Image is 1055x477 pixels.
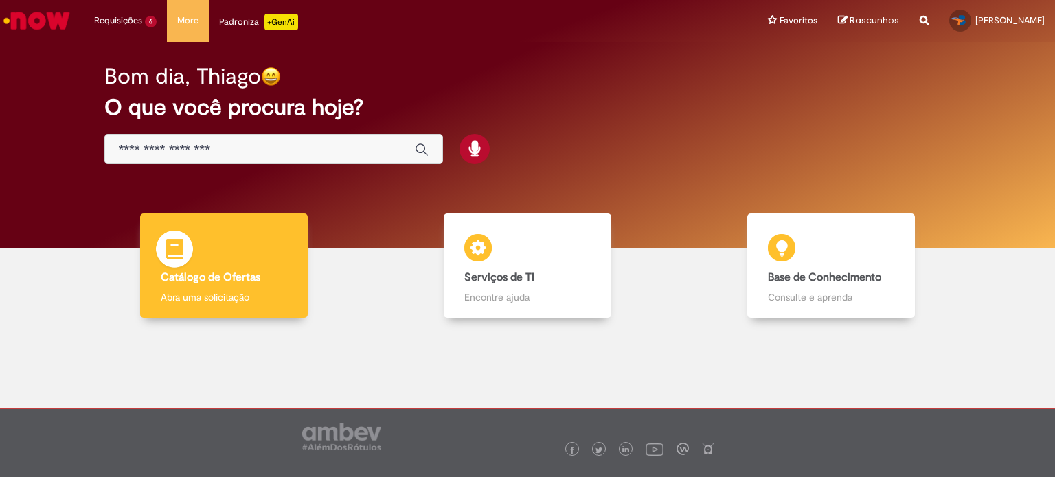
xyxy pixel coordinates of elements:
span: More [177,14,198,27]
p: Consulte e aprenda [768,290,894,304]
b: Serviços de TI [464,270,534,284]
img: ServiceNow [1,7,72,34]
h2: Bom dia, Thiago [104,65,261,89]
a: Base de Conhecimento Consulte e aprenda [679,213,983,318]
a: Serviços de TI Encontre ajuda [376,213,679,318]
span: 6 [145,16,157,27]
span: Rascunhos [850,14,899,27]
span: [PERSON_NAME] [975,14,1045,26]
h2: O que você procura hoje? [104,95,951,119]
img: happy-face.png [261,67,281,86]
a: Rascunhos [838,14,899,27]
div: Padroniza [219,14,298,30]
img: logo_footer_naosei.png [702,443,714,455]
img: logo_footer_facebook.png [569,447,576,454]
b: Catálogo de Ofertas [161,270,260,284]
span: Favoritos [780,14,817,27]
a: Catálogo de Ofertas Abra uma solicitação [72,213,376,318]
p: Abra uma solicitação [161,290,286,304]
img: logo_footer_ambev_rotulo_gray.png [302,423,381,450]
p: +GenAi [264,14,298,30]
p: Encontre ajuda [464,290,590,304]
img: logo_footer_twitter.png [595,447,602,454]
img: logo_footer_youtube.png [646,440,663,458]
img: logo_footer_linkedin.png [622,446,629,454]
img: logo_footer_workplace.png [677,443,689,455]
span: Requisições [94,14,142,27]
b: Base de Conhecimento [768,270,881,284]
